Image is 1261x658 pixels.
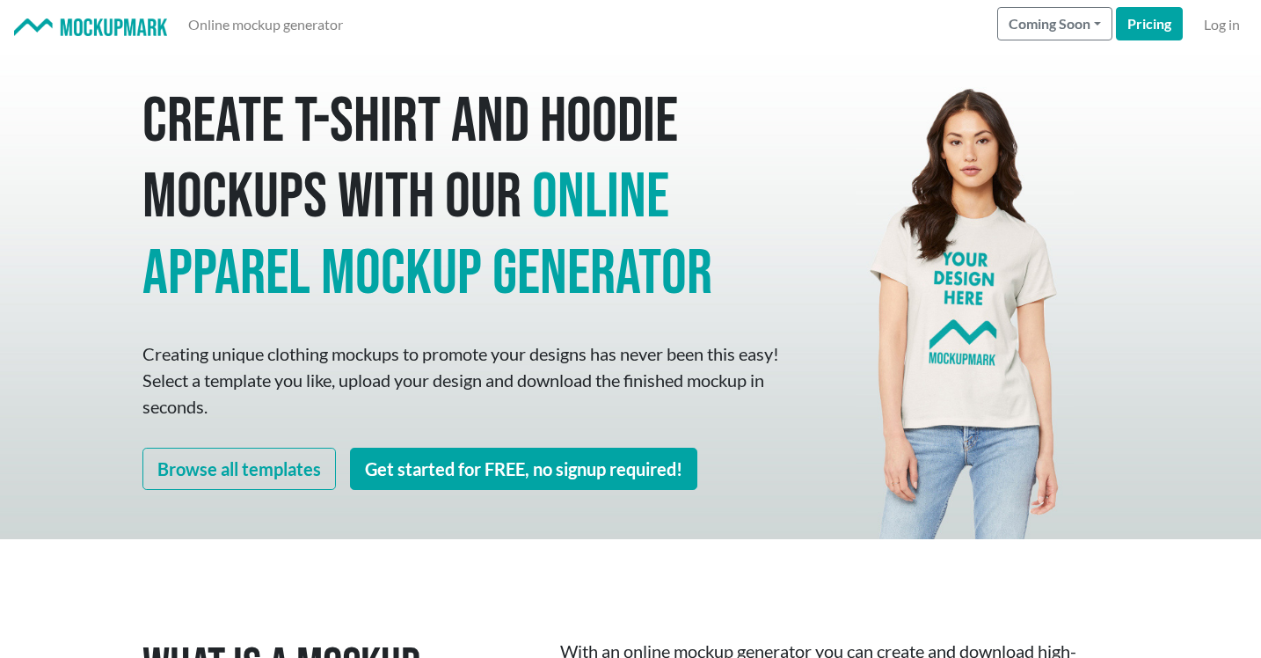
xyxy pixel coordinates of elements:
p: Creating unique clothing mockups to promote your designs has never been this easy! Select a templ... [142,340,784,420]
a: Log in [1197,7,1247,42]
img: Mockup Mark hero - your design here [856,49,1074,539]
img: Mockup Mark [14,18,167,37]
span: online apparel mockup generator [142,159,712,311]
a: Get started for FREE, no signup required! [350,448,697,490]
a: Pricing [1116,7,1183,40]
button: Coming Soon [997,7,1112,40]
h1: Create T-shirt and hoodie mockups with our [142,84,784,312]
a: Browse all templates [142,448,336,490]
a: Online mockup generator [181,7,350,42]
